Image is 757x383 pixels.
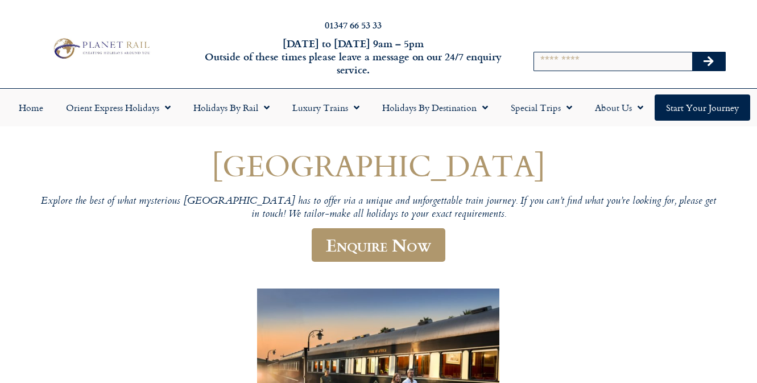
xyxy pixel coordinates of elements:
[38,195,720,222] p: Explore the best of what mysterious [GEOGRAPHIC_DATA] has to offer via a unique and unforgettable...
[312,228,445,262] a: Enquire Now
[499,94,584,121] a: Special Trips
[281,94,371,121] a: Luxury Trains
[6,94,751,121] nav: Menu
[182,94,281,121] a: Holidays by Rail
[371,94,499,121] a: Holidays by Destination
[205,37,502,77] h6: [DATE] to [DATE] 9am – 5pm Outside of these times please leave a message on our 24/7 enquiry serv...
[655,94,750,121] a: Start your Journey
[325,18,382,31] a: 01347 66 53 33
[584,94,655,121] a: About Us
[38,149,720,182] h1: [GEOGRAPHIC_DATA]
[692,52,725,71] button: Search
[55,94,182,121] a: Orient Express Holidays
[7,94,55,121] a: Home
[49,36,153,61] img: Planet Rail Train Holidays Logo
